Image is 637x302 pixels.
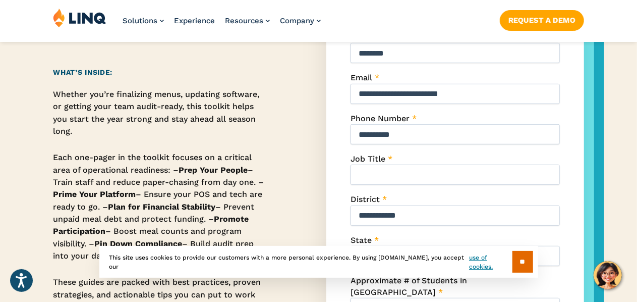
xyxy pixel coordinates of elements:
a: Experience [174,16,215,25]
span: Phone Number [351,114,410,123]
span: Company [280,16,314,25]
strong: Prep Your People [179,165,248,175]
strong: Plan for Financial Stability [108,202,215,212]
strong: Prime Your Platform [53,189,136,199]
span: Job Title [351,154,385,164]
strong: Pin Down Compliance [94,239,182,248]
span: Solutions [123,16,157,25]
span: State [351,235,372,245]
img: LINQ | K‑12 Software [53,8,106,27]
a: Company [280,16,321,25]
span: Last Name [351,32,393,42]
span: Email [351,73,372,82]
a: Request a Demo [500,10,584,30]
nav: Primary Navigation [123,8,321,41]
p: Whether you’re finalizing menus, updating software, or getting your team audit-ready, this toolki... [53,88,265,137]
span: District [351,194,380,204]
button: Hello, have a question? Let’s chat. [594,261,622,289]
nav: Button Navigation [500,8,584,30]
a: Resources [225,16,270,25]
h2: What’s Inside: [53,67,265,78]
span: Approximate # of Students in [GEOGRAPHIC_DATA] [351,276,467,296]
p: Each one-pager in the toolkit focuses on a critical area of operational readiness: – – Train staf... [53,152,265,262]
a: Solutions [123,16,164,25]
span: Resources [225,16,263,25]
div: This site uses cookies to provide our customers with a more personal experience. By using [DOMAIN... [99,246,538,278]
a: use of cookies. [469,253,512,271]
